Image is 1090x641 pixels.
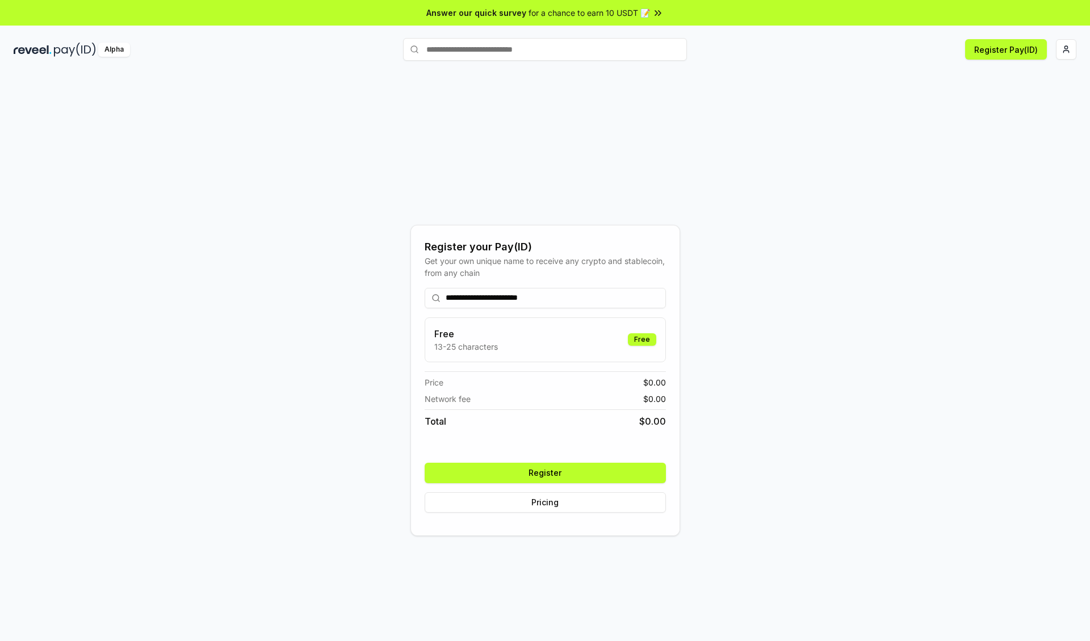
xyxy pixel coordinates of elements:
[425,393,471,405] span: Network fee
[639,414,666,428] span: $ 0.00
[98,43,130,57] div: Alpha
[425,239,666,255] div: Register your Pay(ID)
[425,376,443,388] span: Price
[425,414,446,428] span: Total
[14,43,52,57] img: reveel_dark
[965,39,1047,60] button: Register Pay(ID)
[643,393,666,405] span: $ 0.00
[425,255,666,279] div: Get your own unique name to receive any crypto and stablecoin, from any chain
[425,492,666,513] button: Pricing
[426,7,526,19] span: Answer our quick survey
[434,327,498,341] h3: Free
[643,376,666,388] span: $ 0.00
[54,43,96,57] img: pay_id
[529,7,650,19] span: for a chance to earn 10 USDT 📝
[628,333,656,346] div: Free
[434,341,498,353] p: 13-25 characters
[425,463,666,483] button: Register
